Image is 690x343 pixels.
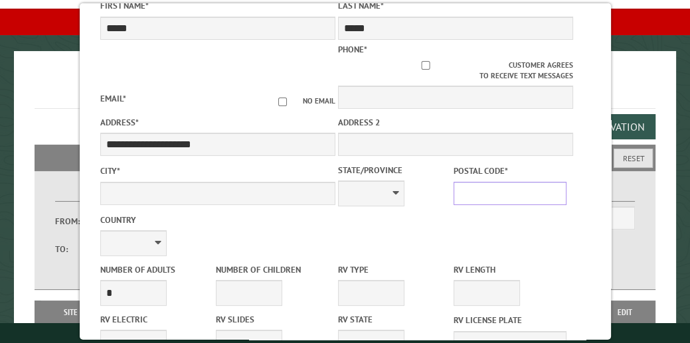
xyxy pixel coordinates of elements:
label: From: [55,215,90,228]
h2: Filters [35,145,655,170]
input: Customer agrees to receive text messages [342,61,509,70]
th: Site [41,301,100,324]
label: No email [262,96,335,107]
label: Country [100,214,335,226]
label: RV Electric [100,313,213,326]
label: Address [100,116,335,129]
label: RV Type [338,263,451,276]
h1: Reservations [35,72,655,109]
label: Dates [55,186,197,202]
label: RV Length [454,263,566,276]
label: RV License Plate [454,314,566,326]
label: Number of Children [216,263,329,276]
label: Customer agrees to receive text messages [338,60,573,82]
label: Number of Adults [100,263,213,276]
label: To: [55,243,90,255]
label: RV Slides [216,313,329,326]
label: Postal Code [454,165,566,177]
label: Phone [338,44,367,55]
label: Address 2 [338,116,573,129]
label: City [100,165,335,177]
label: Email [100,93,126,104]
input: No email [262,98,303,106]
th: Edit [594,301,655,324]
button: Reset [614,149,653,168]
label: RV State [338,313,451,326]
label: State/Province [338,164,451,176]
